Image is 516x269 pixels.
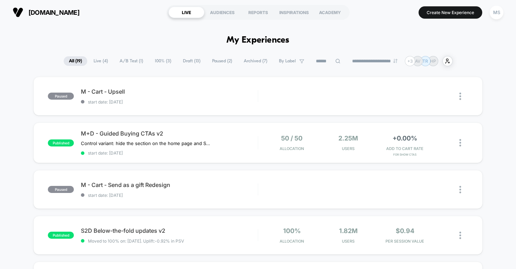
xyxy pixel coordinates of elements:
[81,130,257,137] span: M+D - Guided Buying CTAs v2
[81,99,257,105] span: start date: [DATE]
[393,59,397,63] img: end
[240,7,276,18] div: REPORTS
[88,56,113,66] span: Live ( 4 )
[378,146,432,151] span: ADD TO CART RATE
[312,7,348,18] div: ACADEMY
[393,134,417,142] span: +0.00%
[415,58,420,64] p: AV
[276,7,312,18] div: INSPIRATIONS
[322,239,375,244] span: Users
[339,227,358,234] span: 1.82M
[81,227,257,234] span: S2D Below-the-fold updates v2
[178,56,206,66] span: Draft ( 13 )
[283,227,301,234] span: 100%
[430,58,436,64] p: HP
[81,140,211,146] span: Control variant: hide the section on the home page and S2D PDP, hide GWYF CTATest variant: add th...
[64,56,87,66] span: All ( 19 )
[322,146,375,151] span: Users
[459,139,461,146] img: close
[207,56,237,66] span: Paused ( 2 )
[48,186,74,193] span: paused
[149,56,177,66] span: 100% ( 3 )
[238,56,273,66] span: Archived ( 7 )
[81,88,257,95] span: M - Cart - Upsell
[114,56,148,66] span: A/B Test ( 1 )
[280,146,304,151] span: Allocation
[396,227,414,234] span: $0.94
[378,239,432,244] span: PER SESSION VALUE
[281,134,302,142] span: 50 / 50
[204,7,240,18] div: AUDIENCES
[227,35,289,45] h1: My Experiences
[419,6,482,19] button: Create New Experience
[48,232,74,239] span: published
[459,232,461,239] img: close
[490,6,503,19] div: MS
[168,7,204,18] div: LIVE
[338,134,358,142] span: 2.25M
[280,239,304,244] span: Allocation
[81,193,257,198] span: start date: [DATE]
[11,7,82,18] button: [DOMAIN_NAME]
[81,181,257,188] span: M - Cart - Send as a gift Redesign
[488,5,505,20] button: MS
[378,153,432,156] span: for Show CTAs
[459,186,461,193] img: close
[48,139,74,146] span: published
[459,93,461,100] img: close
[422,58,428,64] p: TR
[88,238,184,244] span: Moved to 100% on: [DATE] . Uplift: -0.92% in PSV
[28,9,79,16] span: [DOMAIN_NAME]
[13,7,23,18] img: Visually logo
[279,58,296,64] span: By Label
[405,56,415,66] div: + 3
[48,93,74,100] span: paused
[81,150,257,156] span: start date: [DATE]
